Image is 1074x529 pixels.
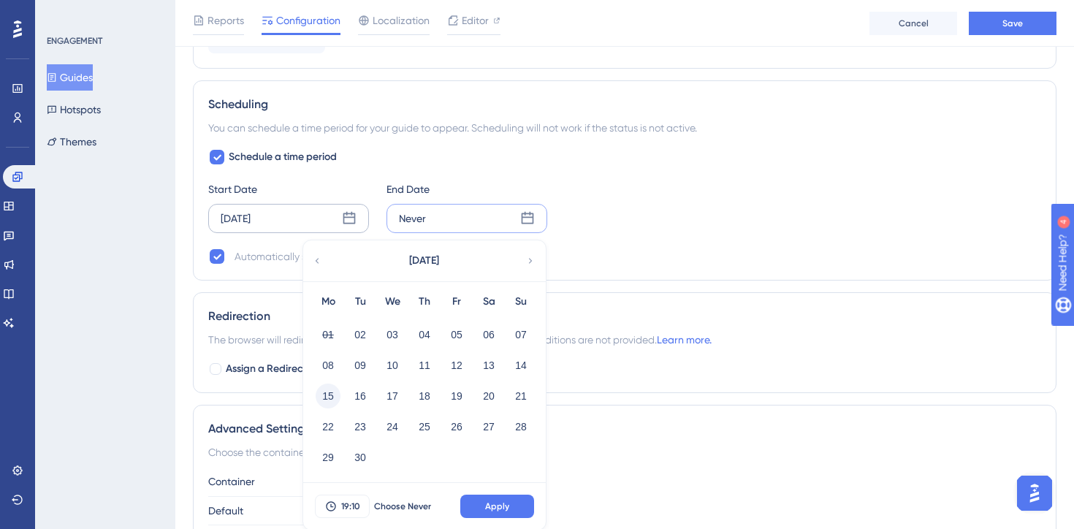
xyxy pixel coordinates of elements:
div: Start Date [208,180,369,198]
span: Editor [462,12,489,29]
div: Choose the container and theme for the guide. [208,444,1041,461]
button: 05 [444,322,469,347]
button: 22 [316,414,340,439]
button: 21 [509,384,533,408]
button: 14 [509,353,533,378]
span: Save [1002,18,1023,29]
button: 19 [444,384,469,408]
button: 11 [412,353,437,378]
button: 30 [348,445,373,470]
button: Default [208,496,369,525]
div: We [376,293,408,311]
div: Automatically set as “Inactive” when the scheduled period is over. [235,248,536,265]
button: 16 [348,384,373,408]
button: 07 [509,322,533,347]
span: Schedule a time period [229,148,337,166]
button: 15 [316,384,340,408]
div: Tu [344,293,376,311]
button: 13 [476,353,501,378]
div: Th [408,293,441,311]
button: 03 [380,322,405,347]
button: 17 [380,384,405,408]
span: Assign a Redirection URL [226,360,341,378]
span: Need Help? [34,4,91,21]
div: Container [208,473,1041,490]
button: 29 [316,445,340,470]
button: 08 [316,353,340,378]
button: 06 [476,322,501,347]
span: [DATE] [409,252,439,270]
span: Configuration [276,12,340,29]
div: Fr [441,293,473,311]
button: Hotspots [47,96,101,123]
span: 19:10 [341,501,360,512]
button: 18 [412,384,437,408]
div: Advanced Settings [208,420,1041,438]
button: Choose Never [370,495,435,518]
div: Never [399,210,426,227]
div: Su [505,293,537,311]
div: 4 [102,7,106,19]
button: 28 [509,414,533,439]
button: Guides [47,64,93,91]
button: Apply [460,495,534,518]
a: Learn more. [657,334,712,346]
span: Default [208,502,243,520]
div: [DATE] [221,210,251,227]
div: Mo [312,293,344,311]
div: Scheduling [208,96,1041,113]
span: Choose Never [374,501,431,512]
button: 01 [316,322,340,347]
div: Redirection [208,308,1041,325]
span: The browser will redirect to the “Redirection URL” when the Targeting Conditions are not provided. [208,331,712,349]
div: End Date [386,180,547,198]
div: ENGAGEMENT [47,35,102,47]
button: 10 [380,353,405,378]
button: 19:10 [315,495,370,518]
iframe: UserGuiding AI Assistant Launcher [1013,471,1056,515]
div: You can schedule a time period for your guide to appear. Scheduling will not work if the status i... [208,119,1041,137]
button: 20 [476,384,501,408]
span: Apply [485,501,509,512]
span: Reports [207,12,244,29]
button: [DATE] [351,246,497,275]
button: 12 [444,353,469,378]
button: Cancel [869,12,957,35]
button: 26 [444,414,469,439]
button: 24 [380,414,405,439]
button: 09 [348,353,373,378]
button: Save [969,12,1056,35]
div: Sa [473,293,505,311]
button: 04 [412,322,437,347]
button: 27 [476,414,501,439]
button: 23 [348,414,373,439]
button: 02 [348,322,373,347]
button: 25 [412,414,437,439]
button: Themes [47,129,96,155]
span: Localization [373,12,430,29]
span: Cancel [899,18,929,29]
